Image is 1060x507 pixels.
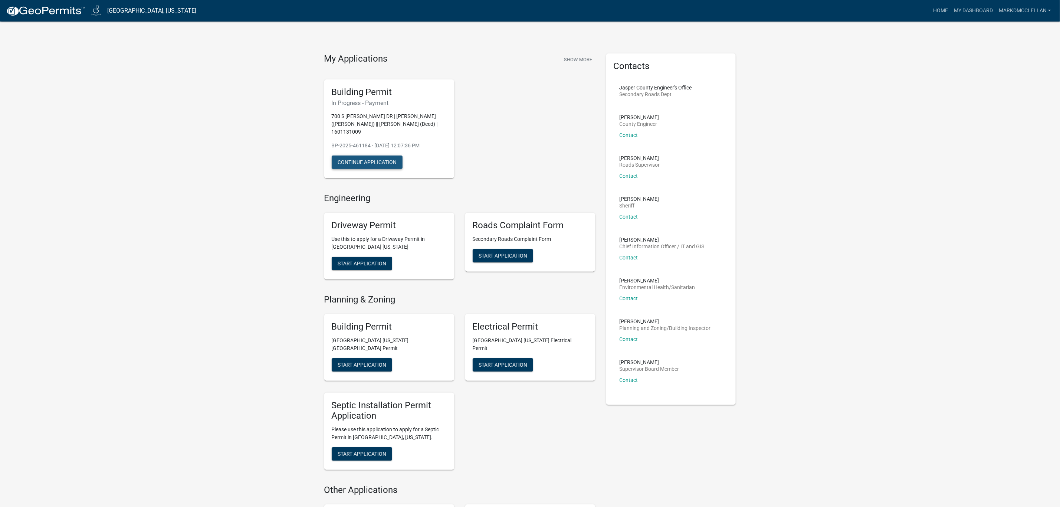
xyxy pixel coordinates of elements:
[620,173,638,179] a: Contact
[332,142,447,150] p: BP-2025-461184 - [DATE] 12:07:36 PM
[107,4,196,17] a: [GEOGRAPHIC_DATA], [US_STATE]
[324,485,595,495] h4: Other Applications
[951,4,996,18] a: My Dashboard
[473,235,588,243] p: Secondary Roads Complaint Form
[620,377,638,383] a: Contact
[338,451,386,457] span: Start Application
[620,214,638,220] a: Contact
[332,426,447,441] p: Please use this application to apply for a Septic Permit in [GEOGRAPHIC_DATA], [US_STATE].
[620,319,711,324] p: [PERSON_NAME]
[620,278,695,283] p: [PERSON_NAME]
[332,400,447,422] h5: Septic Installation Permit Application
[332,99,447,107] h6: In Progress - Payment
[620,196,659,202] p: [PERSON_NAME]
[332,87,447,98] h5: Building Permit
[338,261,386,266] span: Start Application
[614,61,729,72] h5: Contacts
[332,447,392,461] button: Start Application
[473,337,588,352] p: [GEOGRAPHIC_DATA] [US_STATE] Electrical Permit
[338,362,386,367] span: Start Application
[332,220,447,231] h5: Driveway Permit
[473,321,588,332] h5: Electrical Permit
[332,257,392,270] button: Start Application
[620,156,660,161] p: [PERSON_NAME]
[324,193,595,204] h4: Engineering
[620,237,705,242] p: [PERSON_NAME]
[473,249,533,262] button: Start Application
[620,244,705,249] p: Chief Information Officer / IT and GIS
[620,203,659,208] p: Sheriff
[332,235,447,251] p: Use this to apply for a Driveway Permit in [GEOGRAPHIC_DATA] [US_STATE]
[324,294,595,305] h4: Planning & Zoning
[332,337,447,352] p: [GEOGRAPHIC_DATA] [US_STATE][GEOGRAPHIC_DATA] Permit
[996,4,1054,18] a: markdmcclellan
[332,358,392,372] button: Start Application
[620,360,679,365] p: [PERSON_NAME]
[479,362,527,367] span: Start Application
[91,6,101,16] img: Jasper County, Iowa
[620,121,659,127] p: County Engineer
[620,255,638,261] a: Contact
[930,4,951,18] a: Home
[620,162,660,167] p: Roads Supervisor
[620,295,638,301] a: Contact
[332,321,447,332] h5: Building Permit
[620,285,695,290] p: Environmental Health/Sanitarian
[324,53,388,65] h4: My Applications
[620,132,638,138] a: Contact
[620,326,711,331] p: Planning and Zoning/Building Inspector
[332,112,447,136] p: 700 S [PERSON_NAME] DR | [PERSON_NAME] ([PERSON_NAME]) || [PERSON_NAME] (Deed) | 1601131009
[332,156,403,169] button: Continue Application
[620,92,692,97] p: Secondary Roads Dept
[620,115,659,120] p: [PERSON_NAME]
[620,336,638,342] a: Contact
[620,366,679,372] p: Supervisor Board Member
[479,253,527,259] span: Start Application
[473,220,588,231] h5: Roads Complaint Form
[620,85,692,90] p: Jasper County Engineer's Office
[473,358,533,372] button: Start Application
[561,53,595,66] button: Show More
